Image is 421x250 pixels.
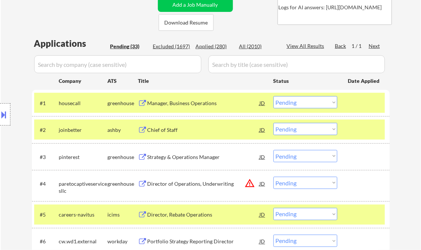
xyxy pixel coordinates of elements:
[108,211,138,219] div: icims
[352,42,369,50] div: 1 / 1
[148,126,260,134] div: Chief of Staff
[259,235,266,248] div: JD
[259,208,266,221] div: JD
[108,180,138,188] div: greenhouse
[239,43,276,50] div: All (2010)
[148,180,260,188] div: Director of Operations, Underwriting
[153,43,190,50] div: Excluded (1697)
[59,238,108,246] div: cw.wd1.external
[273,74,337,87] div: Status
[110,43,148,50] div: Pending (33)
[40,180,53,188] div: #4
[335,42,347,50] div: Back
[259,150,266,163] div: JD
[148,211,260,219] div: Director, Rebate Operations
[196,43,233,50] div: Applied (280)
[138,77,266,85] div: Title
[259,123,266,136] div: JD
[148,153,260,161] div: Strategy & Operations Manager
[34,39,108,48] div: Applications
[259,177,266,190] div: JD
[245,178,255,188] button: warning_amber
[287,42,327,50] div: View All Results
[59,180,108,195] div: paretocaptiveservicesllc
[208,55,385,73] input: Search by title (case sensitive)
[159,14,214,31] button: Download Resume
[369,42,381,50] div: Next
[348,77,381,85] div: Date Applied
[59,211,108,219] div: careers-navitus
[40,211,53,219] div: #5
[148,238,260,246] div: Portfolio Strategy Reporting Director
[259,96,266,110] div: JD
[148,100,260,107] div: Manager, Business Operations
[40,238,53,246] div: #6
[108,238,138,246] div: workday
